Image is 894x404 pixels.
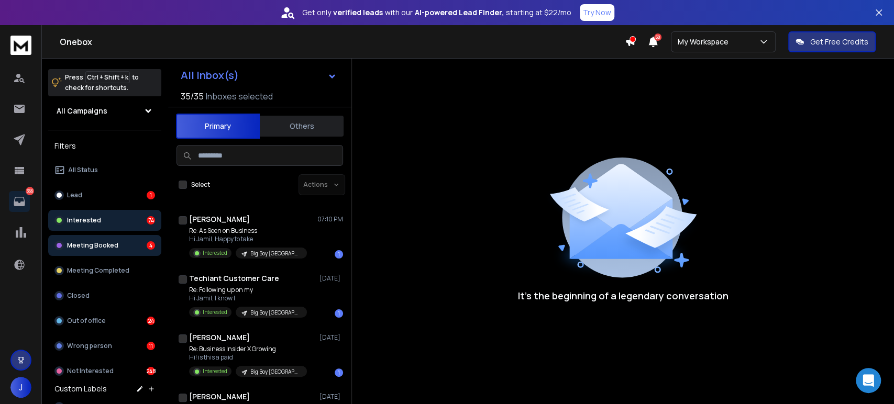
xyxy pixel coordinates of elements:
[48,100,161,121] button: All Campaigns
[678,37,733,47] p: My Workspace
[26,187,34,195] p: 366
[189,273,279,284] h1: Techiant Customer Care
[48,361,161,381] button: Not Interested248
[147,216,155,225] div: 74
[9,191,30,212] a: 366
[67,367,114,375] p: Not Interested
[189,294,307,302] p: Hi Jamil, I know I
[203,367,227,375] p: Interested
[48,185,161,206] button: Lead1
[810,37,868,47] p: Get Free Credits
[415,7,504,18] strong: AI-powered Lead Finder,
[250,250,301,257] p: Big Boy [GEOGRAPHIC_DATA]
[189,353,307,362] p: Hi! is this a paid
[65,72,139,93] p: Press to check for shortcuts.
[48,139,161,153] h3: Filters
[172,65,345,86] button: All Inbox(s)
[48,260,161,281] button: Meeting Completed
[335,250,343,259] div: 1
[85,71,130,83] span: Ctrl + Shift + k
[319,333,343,342] p: [DATE]
[67,241,118,250] p: Meeting Booked
[518,288,729,303] p: It’s the beginning of a legendary conversation
[189,332,250,343] h1: [PERSON_NAME]
[302,7,571,18] p: Get only with our starting at $22/mo
[67,317,106,325] p: Out of office
[335,368,343,377] div: 1
[335,309,343,318] div: 1
[48,335,161,356] button: Wrong person11
[147,367,155,375] div: 248
[317,215,343,223] p: 07:10 PM
[250,368,301,376] p: Big Boy [GEOGRAPHIC_DATA]
[10,36,31,55] img: logo
[147,191,155,199] div: 1
[68,166,98,174] p: All Status
[176,114,260,139] button: Primary
[48,310,161,331] button: Out of office24
[319,392,343,401] p: [DATE]
[10,377,31,398] button: J
[191,181,210,189] label: Select
[319,274,343,283] p: [DATE]
[67,342,112,350] p: Wrong person
[189,214,250,225] h1: [PERSON_NAME]
[580,4,614,21] button: Try Now
[260,115,344,138] button: Others
[189,286,307,294] p: Re: Following up on my
[189,345,307,353] p: Re: Business Insider X Growing
[57,106,107,116] h1: All Campaigns
[48,210,161,231] button: Interested74
[333,7,383,18] strong: verified leads
[203,249,227,257] p: Interested
[48,235,161,256] button: Meeting Booked4
[67,191,82,199] p: Lead
[147,317,155,325] div: 24
[67,216,101,225] p: Interested
[206,90,273,103] h3: Inboxes selected
[54,384,107,394] h3: Custom Labels
[181,70,239,81] h1: All Inbox(s)
[189,235,307,243] p: Hi Jamil, Happy to take
[147,241,155,250] div: 4
[60,36,625,48] h1: Onebox
[856,368,881,393] div: Open Intercom Messenger
[48,285,161,306] button: Closed
[67,291,90,300] p: Closed
[203,308,227,316] p: Interested
[788,31,876,52] button: Get Free Credits
[48,160,161,181] button: All Status
[147,342,155,350] div: 11
[189,391,250,402] h1: [PERSON_NAME]
[189,227,307,235] p: Re: As Seen on Business
[250,309,301,317] p: Big Boy [GEOGRAPHIC_DATA]
[654,33,661,41] span: 50
[583,7,611,18] p: Try Now
[181,90,204,103] span: 35 / 35
[67,266,129,275] p: Meeting Completed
